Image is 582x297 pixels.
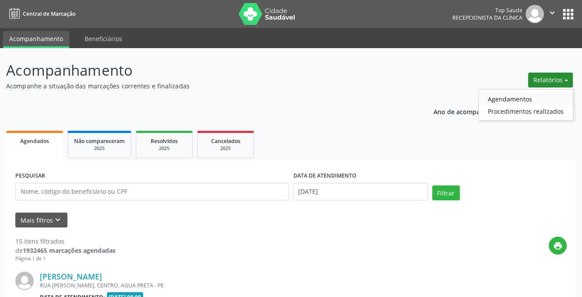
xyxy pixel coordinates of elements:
[53,215,63,225] i: keyboard_arrow_down
[293,169,356,183] label: DATA DE ATENDIMENTO
[15,272,34,290] img: img
[142,145,186,152] div: 2025
[15,237,116,246] div: 15 itens filtrados
[452,14,522,21] span: Recepcionista da clínica
[553,241,563,251] i: print
[78,31,128,46] a: Beneficiários
[6,59,405,81] p: Acompanhamento
[204,145,247,152] div: 2025
[23,246,116,255] strong: 1932465 marcações agendadas
[547,8,557,17] i: 
[478,89,573,121] ul: Relatórios
[526,5,544,23] img: img
[561,7,576,22] button: apps
[40,282,435,289] div: RUA [PERSON_NAME], CENTRO, AGUA PRETA - PE
[15,213,67,228] button: Mais filtroskeyboard_arrow_down
[528,73,573,87] button: Relatórios
[452,7,522,14] div: Top Saude
[549,237,567,255] button: print
[23,10,75,17] span: Central de Marcação
[432,185,460,200] button: Filtrar
[15,255,116,262] div: Página 1 de 1
[544,5,561,23] button: 
[293,183,428,200] input: Selecione um intervalo
[15,183,289,200] input: Nome, código do beneficiário ou CPF
[211,137,240,145] span: Cancelados
[74,137,125,145] span: Não compareceram
[479,105,573,117] a: Procedimentos realizados
[6,81,405,91] p: Acompanhe a situação das marcações correntes e finalizadas
[479,93,573,105] a: Agendamentos
[15,246,116,255] div: de
[74,145,125,152] div: 2025
[20,137,49,145] span: Agendados
[40,272,102,281] a: [PERSON_NAME]
[6,7,75,21] a: Central de Marcação
[3,31,69,48] a: Acompanhamento
[151,137,178,145] span: Resolvidos
[15,169,45,183] label: PESQUISAR
[434,106,511,117] p: Ano de acompanhamento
